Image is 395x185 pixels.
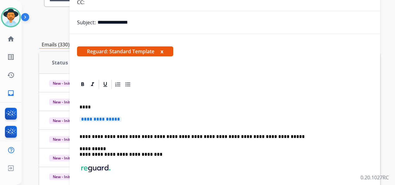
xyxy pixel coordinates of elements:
span: Reguard: Standard Template [77,46,173,56]
mat-icon: inbox [7,89,15,97]
mat-icon: list_alt [7,53,15,61]
p: 0.20.1027RC [361,174,389,181]
span: New - Initial [49,136,78,143]
img: avatar [2,9,20,26]
div: Ordered List [113,80,123,89]
button: x [161,48,163,55]
mat-icon: home [7,35,15,43]
div: Italic [88,80,97,89]
div: Bold [78,80,87,89]
span: New - Initial [49,80,78,87]
div: Bullet List [123,80,133,89]
span: New - Initial [49,117,78,124]
p: Subject: [77,19,96,26]
mat-icon: history [7,71,15,79]
span: New - Initial [49,173,78,180]
span: New - Initial [49,99,78,105]
p: Emails (330) [39,41,72,49]
div: Underline [101,80,110,89]
span: New - Initial [49,155,78,161]
span: Status [52,59,68,66]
